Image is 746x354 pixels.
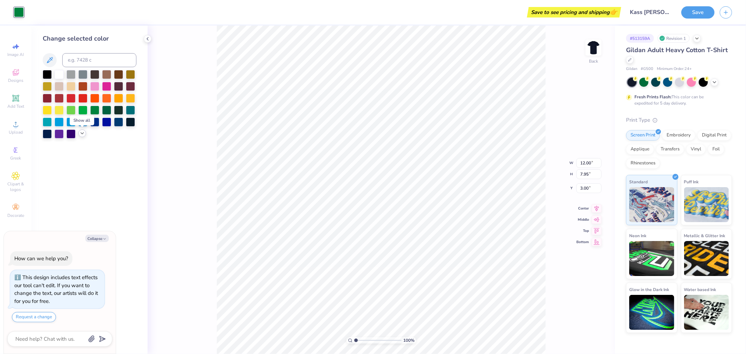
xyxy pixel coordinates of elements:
div: Applique [626,144,654,155]
div: Vinyl [686,144,706,155]
div: Print Type [626,116,732,124]
span: # G500 [641,66,653,72]
span: Upload [9,129,23,135]
span: Middle [576,217,589,222]
input: e.g. 7428 c [62,53,136,67]
div: How can we help you? [14,255,68,262]
span: Top [576,228,589,233]
div: Change selected color [43,34,136,43]
div: Save to see pricing and shipping [529,7,619,17]
span: Greek [10,155,21,161]
span: Bottom [576,240,589,245]
button: Request a change [12,312,56,322]
span: 100 % [403,337,414,344]
span: Add Text [7,104,24,109]
div: This color can be expedited for 5 day delivery. [634,94,720,106]
div: Screen Print [626,130,660,141]
div: # 513159A [626,34,654,43]
div: Digital Print [697,130,731,141]
div: Foil [708,144,724,155]
input: Untitled Design [625,5,676,19]
span: Neon Ink [629,232,646,239]
img: Back [587,41,601,55]
div: Transfers [656,144,684,155]
div: Rhinestones [626,158,660,169]
img: Neon Ink [629,241,674,276]
span: Gildan Adult Heavy Cotton T-Shirt [626,46,728,54]
img: Water based Ink [684,295,729,330]
img: Puff Ink [684,187,729,222]
span: Designs [8,78,23,83]
span: Decorate [7,213,24,218]
span: Standard [629,178,648,185]
div: This design includes text effects our tool can't edit. If you want to change the text, our artist... [14,274,98,305]
span: Gildan [626,66,637,72]
span: Center [576,206,589,211]
div: Show all [70,115,94,125]
button: Save [681,6,715,19]
span: Puff Ink [684,178,699,185]
span: Glow in the Dark Ink [629,286,669,293]
span: Image AI [8,52,24,57]
div: Embroidery [662,130,695,141]
strong: Fresh Prints Flash: [634,94,672,100]
span: Minimum Order: 24 + [657,66,692,72]
button: Collapse [85,235,109,242]
span: Clipart & logos [3,181,28,192]
img: Metallic & Glitter Ink [684,241,729,276]
img: Standard [629,187,674,222]
img: Glow in the Dark Ink [629,295,674,330]
div: Revision 1 [658,34,690,43]
span: 👉 [610,8,617,16]
span: Water based Ink [684,286,716,293]
div: Back [589,58,598,64]
span: Metallic & Glitter Ink [684,232,725,239]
